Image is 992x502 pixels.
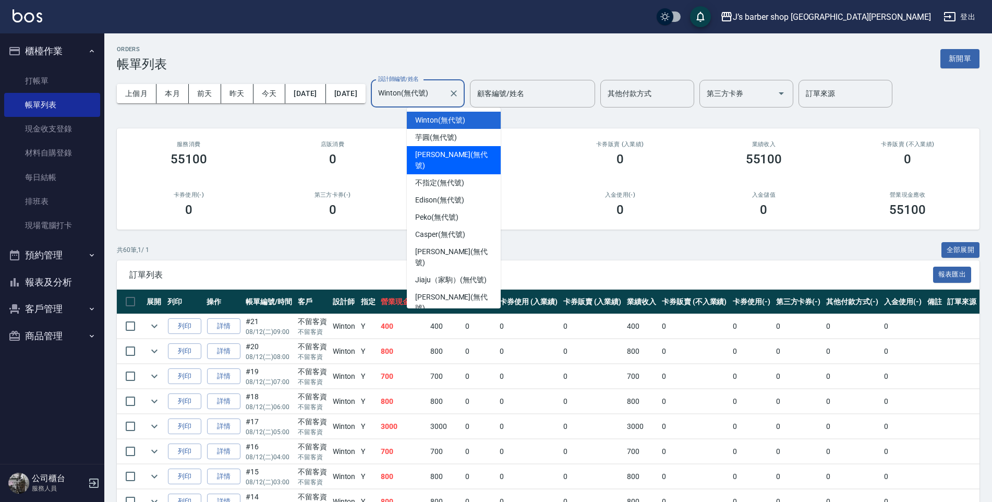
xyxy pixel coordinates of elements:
p: 08/12 (二) 04:00 [246,452,293,462]
div: 不留客資 [298,391,328,402]
p: 不留客資 [298,352,328,362]
h3: 0 [329,152,336,166]
h3: 0 [185,202,192,217]
td: 700 [428,364,463,389]
th: 帳單編號/時間 [243,290,295,314]
span: 訂單列表 [129,270,933,280]
td: 0 [881,439,925,464]
td: 0 [730,314,773,339]
a: 現場電腦打卡 [4,213,100,237]
img: Person [8,473,29,494]
td: 0 [773,364,824,389]
p: 服務人員 [32,484,85,493]
div: 不留客資 [298,341,328,352]
td: #18 [243,389,295,414]
td: 3000 [378,414,428,439]
a: 現金收支登錄 [4,117,100,141]
button: expand row [147,343,162,359]
td: 0 [881,414,925,439]
td: 0 [561,464,624,489]
span: [PERSON_NAME] (無代號) [415,149,492,171]
h2: 業績收入 [705,141,824,148]
td: Winton [330,339,358,364]
td: 0 [463,339,498,364]
a: 詳情 [207,318,240,334]
td: #15 [243,464,295,489]
td: 700 [428,439,463,464]
td: 0 [463,314,498,339]
h3: 55100 [171,152,207,166]
button: Clear [446,86,461,101]
button: 今天 [253,84,286,103]
button: 列印 [168,444,201,460]
button: expand row [147,318,162,334]
h3: 0 [616,152,624,166]
h2: 店販消費 [273,141,392,148]
th: 列印 [165,290,204,314]
div: J’s barber shop [GEOGRAPHIC_DATA][PERSON_NAME] [733,10,931,23]
span: Winton (無代號) [415,115,465,126]
td: 3000 [624,414,659,439]
td: 0 [824,389,881,414]
td: 0 [659,464,730,489]
td: #16 [243,439,295,464]
td: 0 [497,389,561,414]
td: 800 [428,464,463,489]
img: Logo [13,9,42,22]
td: 0 [881,389,925,414]
td: 0 [497,339,561,364]
td: 0 [463,439,498,464]
span: Jiaju（家駒） (無代號) [415,274,487,285]
div: 不留客資 [298,467,328,477]
td: 0 [561,364,624,389]
td: Winton [330,414,358,439]
th: 第三方卡券(-) [773,290,824,314]
td: 0 [561,439,624,464]
td: 0 [881,364,925,389]
button: expand row [147,444,162,459]
button: 報表及分析 [4,269,100,296]
span: [PERSON_NAME] (無代號) [415,246,492,268]
button: expand row [147,469,162,484]
a: 排班表 [4,189,100,213]
td: 800 [378,339,428,364]
td: 0 [463,414,498,439]
a: 詳情 [207,368,240,385]
button: 新開單 [940,49,979,68]
div: 不留客資 [298,316,328,327]
a: 打帳單 [4,69,100,93]
p: 不留客資 [298,327,328,337]
th: 操作 [204,290,243,314]
td: 0 [773,414,824,439]
td: 800 [624,389,659,414]
td: 0 [561,314,624,339]
button: 預約管理 [4,242,100,269]
button: expand row [147,368,162,384]
td: 400 [428,314,463,339]
td: 0 [773,339,824,364]
button: [DATE] [285,84,325,103]
a: 詳情 [207,469,240,485]
button: 列印 [168,393,201,410]
td: 0 [659,414,730,439]
h3: 0 [329,202,336,217]
th: 訂單來源 [945,290,979,314]
h2: 營業現金應收 [848,192,967,198]
td: 400 [378,314,428,339]
p: 不留客資 [298,477,328,487]
th: 營業現金應收 [378,290,428,314]
td: #19 [243,364,295,389]
td: 0 [659,339,730,364]
p: 不留客資 [298,427,328,437]
td: 800 [378,464,428,489]
td: 0 [773,389,824,414]
th: 卡券使用 (入業績) [497,290,561,314]
td: 0 [730,339,773,364]
td: Y [358,314,378,339]
th: 入金使用(-) [881,290,925,314]
h3: 55100 [746,152,782,166]
a: 詳情 [207,444,240,460]
td: 0 [773,464,824,489]
button: 全部展開 [941,242,980,258]
a: 詳情 [207,419,240,435]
